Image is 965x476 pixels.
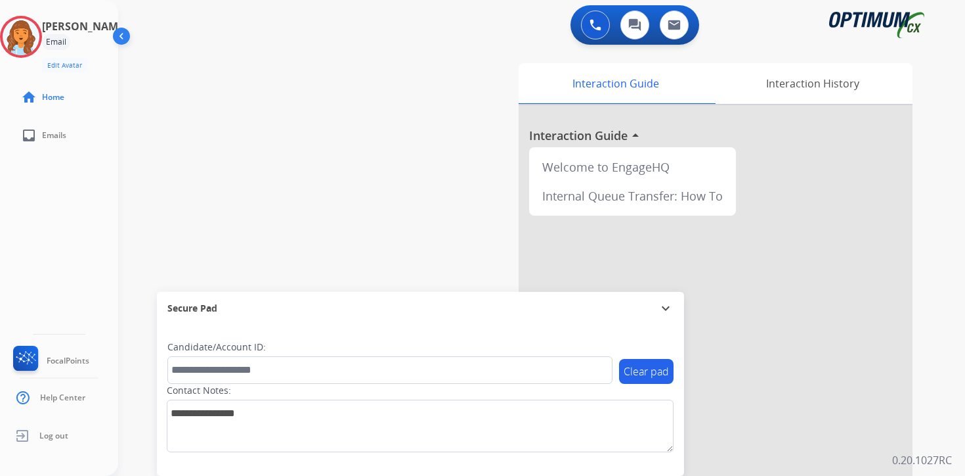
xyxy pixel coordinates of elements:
[619,359,674,384] button: Clear pad
[42,34,70,50] div: Email
[892,452,952,468] p: 0.20.1027RC
[42,130,66,141] span: Emails
[534,153,731,181] div: Welcome to EngageHQ
[21,128,37,143] mat-icon: inbox
[42,58,87,73] button: Edit Avatar
[519,63,712,104] div: Interaction Guide
[39,431,68,441] span: Log out
[167,302,217,315] span: Secure Pad
[42,92,64,103] span: Home
[42,18,127,34] h3: [PERSON_NAME]
[534,181,731,210] div: Internal Queue Transfer: How To
[40,393,85,403] span: Help Center
[21,89,37,105] mat-icon: home
[167,384,231,397] label: Contact Notes:
[3,18,39,55] img: avatar
[47,356,89,366] span: FocalPoints
[11,346,89,376] a: FocalPoints
[167,341,266,354] label: Candidate/Account ID:
[658,300,674,316] mat-icon: expand_more
[712,63,912,104] div: Interaction History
